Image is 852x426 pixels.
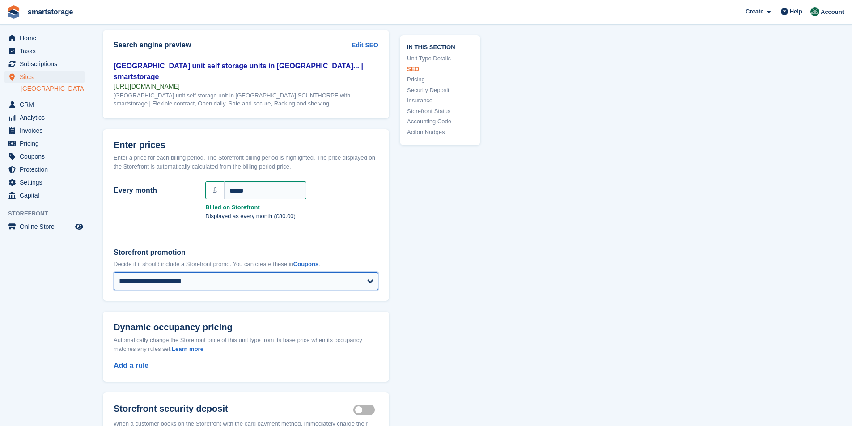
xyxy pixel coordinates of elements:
a: Insurance [407,96,473,105]
a: menu [4,32,85,44]
img: Peter Britcliffe [810,7,819,16]
div: [GEOGRAPHIC_DATA] unit self storage units in [GEOGRAPHIC_DATA]... | smartstorage [114,61,378,82]
div: [URL][DOMAIN_NAME] [114,82,378,90]
p: Displayed as every month (£80.00) [205,212,378,221]
a: Pricing [407,75,473,84]
a: menu [4,111,85,124]
span: Sites [20,71,73,83]
a: menu [4,163,85,176]
a: menu [4,189,85,202]
label: Every month [114,185,195,196]
a: Action Nudges [407,127,473,136]
span: Tasks [20,45,73,57]
span: Help [790,7,802,16]
a: Add a rule [114,362,148,369]
a: SEO [407,64,473,73]
a: Storefront Status [407,106,473,115]
span: Create [746,7,763,16]
a: menu [4,45,85,57]
a: Accounting Code [407,117,473,126]
label: Storefront promotion [114,247,378,258]
h2: Search engine preview [114,41,352,49]
a: Learn more [172,346,203,352]
a: menu [4,176,85,189]
a: menu [4,150,85,163]
span: Online Store [20,220,73,233]
span: Storefront [8,209,89,218]
a: Preview store [74,221,85,232]
span: Enter prices [114,140,165,150]
a: menu [4,71,85,83]
span: CRM [20,98,73,111]
a: smartstorage [24,4,76,19]
span: Dynamic occupancy pricing [114,322,233,333]
a: menu [4,137,85,150]
p: Decide if it should include a Storefront promo. You can create these in . [114,260,378,269]
span: Account [821,8,844,17]
span: Protection [20,163,73,176]
label: Security deposit on [353,409,378,411]
a: Coupons [293,261,318,267]
span: In this section [407,42,473,51]
strong: Billed on Storefront [205,203,378,212]
div: Enter a price for each billing period. The Storefront billing period is highlighted. The price di... [114,153,378,171]
a: Edit SEO [352,41,378,50]
span: Analytics [20,111,73,124]
a: [GEOGRAPHIC_DATA] [21,84,85,93]
h2: Storefront security deposit [114,403,353,414]
span: Settings [20,176,73,189]
span: Coupons [20,150,73,163]
a: menu [4,220,85,233]
div: Automatically change the Storefront price of this unit type from its base price when its occupanc... [114,336,378,353]
img: stora-icon-8386f47178a22dfd0bd8f6a31ec36ba5ce8667c1dd55bd0f319d3a0aa187defe.svg [7,5,21,19]
a: Unit Type Details [407,54,473,63]
span: Invoices [20,124,73,137]
span: Capital [20,189,73,202]
span: Home [20,32,73,44]
a: menu [4,124,85,137]
a: menu [4,58,85,70]
span: Subscriptions [20,58,73,70]
a: menu [4,98,85,111]
div: [GEOGRAPHIC_DATA] unit self storage unit in [GEOGRAPHIC_DATA] SCUNTHORPE with smartstorage | Flex... [114,92,378,108]
span: Pricing [20,137,73,150]
a: Security Deposit [407,85,473,94]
